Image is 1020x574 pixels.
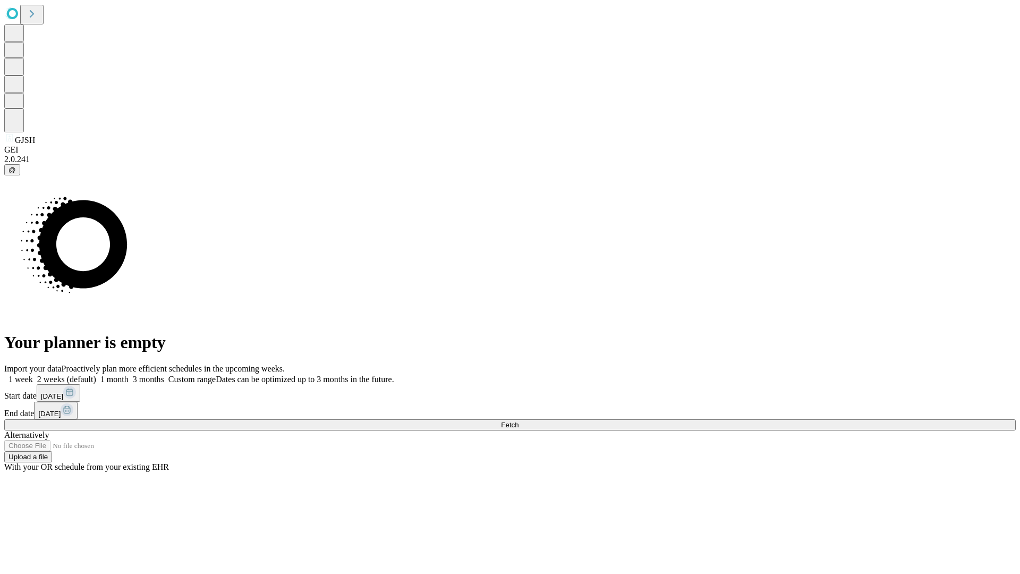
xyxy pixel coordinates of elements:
span: Proactively plan more efficient schedules in the upcoming weeks. [62,364,285,373]
span: Dates can be optimized up to 3 months in the future. [216,375,394,384]
span: [DATE] [38,410,61,418]
button: Fetch [4,419,1016,430]
span: @ [8,166,16,174]
span: 2 weeks (default) [37,375,96,384]
span: 3 months [133,375,164,384]
button: [DATE] [34,402,78,419]
div: Start date [4,384,1016,402]
span: [DATE] [41,392,63,400]
span: Custom range [168,375,216,384]
div: End date [4,402,1016,419]
span: Fetch [501,421,518,429]
span: GJSH [15,136,35,145]
span: Alternatively [4,430,49,440]
h1: Your planner is empty [4,333,1016,352]
button: [DATE] [37,384,80,402]
span: With your OR schedule from your existing EHR [4,462,169,471]
span: 1 week [8,375,33,384]
div: GEI [4,145,1016,155]
span: Import your data [4,364,62,373]
button: @ [4,164,20,175]
span: 1 month [100,375,129,384]
button: Upload a file [4,451,52,462]
div: 2.0.241 [4,155,1016,164]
